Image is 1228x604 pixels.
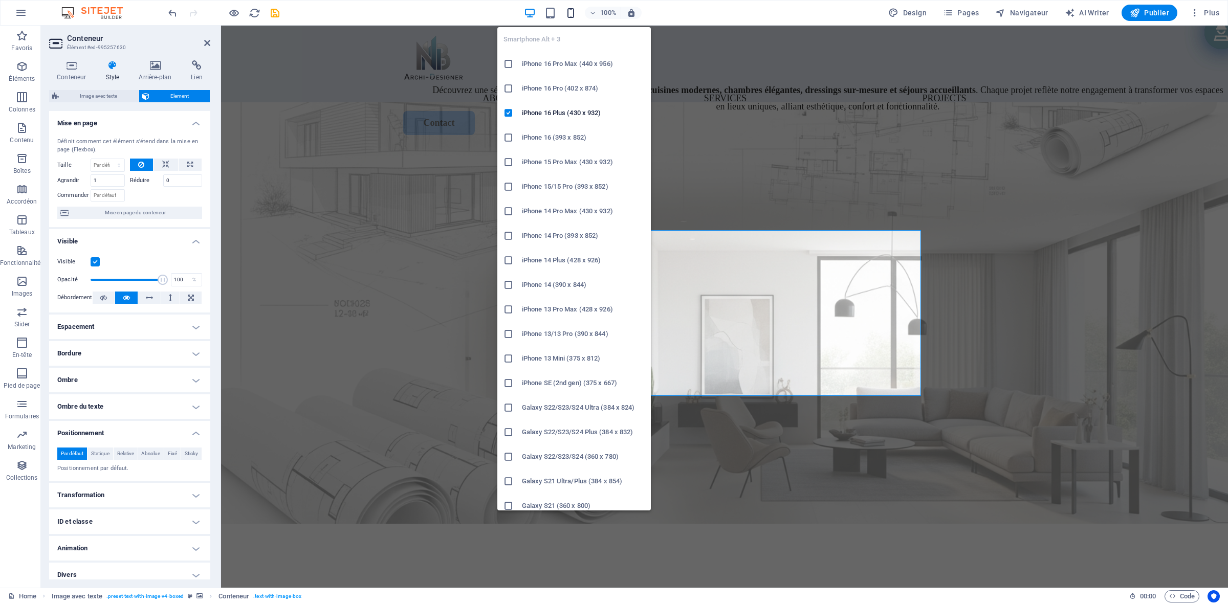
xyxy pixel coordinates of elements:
[49,111,210,129] h4: Mise en page
[248,7,260,19] button: reload
[138,448,164,460] button: Absolue
[995,8,1048,18] span: Navigateur
[167,7,179,19] i: Annuler : Modifier le positionnement (Ctrl+Z)
[49,60,98,82] h4: Conteneur
[888,8,927,18] span: Design
[13,167,31,175] p: Boîtes
[166,7,179,19] button: undo
[131,60,183,82] h4: Arrière-plan
[522,156,645,168] h6: iPhone 15 Pro Max (430 x 932)
[1190,8,1219,18] span: Plus
[8,590,36,602] a: Cliquez pour annuler la sélection. Double-cliquez pour ouvrir Pages.
[67,34,210,43] h2: Conteneur
[57,207,202,219] button: Mise en page du conteneur
[991,5,1052,21] button: Navigateur
[522,475,645,487] h6: Galaxy S21 Ultra/Plus (384 x 854)
[522,131,645,144] h6: iPhone 16 (393 x 852)
[163,174,203,187] input: Par défaut
[196,593,203,599] i: Cet élément contient un arrière-plan.
[49,229,210,248] h4: Visible
[57,464,202,473] p: Positionnement par défaut.
[57,189,91,202] label: Commander
[57,162,91,168] label: Taille
[4,382,40,390] p: Pied de page
[943,8,979,18] span: Pages
[1165,590,1199,602] button: Code
[522,401,645,414] h6: Galaxy S22/S23/S24 Ultra (384 x 824)
[1122,5,1177,21] button: Publier
[9,105,35,114] p: Colonnes
[49,421,210,439] h4: Positionnement
[59,7,136,19] img: Editor Logo
[522,426,645,438] h6: Galaxy S22/S23/S24 Plus (384 x 832)
[249,7,260,19] i: Actualiser la page
[49,536,210,561] h4: Animation
[49,563,210,587] h4: Divers
[164,448,181,460] button: Fixé
[152,90,207,102] span: Element
[14,320,30,328] p: Slider
[91,448,109,460] span: Statique
[187,274,202,286] div: %
[522,303,645,316] h6: iPhone 13 Pro Max (428 x 926)
[87,448,113,460] button: Statique
[522,82,645,95] h6: iPhone 16 Pro (402 x 874)
[141,448,160,460] span: Absolue
[1186,5,1223,21] button: Plus
[253,590,301,602] span: . text-with-image-box
[1147,592,1149,600] span: :
[57,256,91,268] label: Visible
[522,230,645,242] h6: iPhone 14 Pro (393 x 852)
[11,44,32,52] p: Favoris
[52,590,302,602] nav: breadcrumb
[218,590,249,602] span: Cliquez pour sélectionner. Double-cliquez pour modifier.
[522,181,645,193] h6: iPhone 15/15 Pro (393 x 852)
[114,448,138,460] button: Relative
[57,448,87,460] button: Par défaut
[91,189,125,202] input: Par défaut
[522,377,645,389] h6: iPhone SE (2nd gen) (375 x 667)
[188,593,192,599] i: Cet élément est une présélection personnalisable.
[106,590,184,602] span: . preset-text-with-image-v4-boxed
[57,277,91,282] label: Opacité
[49,341,210,366] h4: Bordure
[185,448,198,460] span: Sticky
[168,448,177,460] span: Fixé
[585,7,621,19] button: 100%
[57,138,202,154] div: Définit comment cet élément s'étend dans la mise en page (Flexbox).
[139,90,210,102] button: Element
[1140,590,1156,602] span: 00 00
[91,174,125,187] input: Par défaut
[884,5,931,21] div: Design (Ctrl+Alt+Y)
[1208,590,1220,602] button: Usercentrics
[7,197,37,206] p: Accordéon
[98,60,131,82] h4: Style
[522,279,645,291] h6: iPhone 14 (390 x 844)
[1129,590,1156,602] h6: Durée de la session
[12,351,32,359] p: En-tête
[939,5,983,21] button: Pages
[52,590,103,602] span: Cliquez pour sélectionner. Double-cliquez pour modifier.
[522,58,645,70] h6: iPhone 16 Pro Max (440 x 956)
[49,368,210,392] h4: Ombre
[627,8,636,17] i: Lors du redimensionnement, ajuster automatiquement le niveau de zoom en fonction de l'appareil sé...
[181,448,202,460] button: Sticky
[884,5,931,21] button: Design
[600,7,617,19] h6: 100%
[72,207,199,219] span: Mise en page du conteneur
[49,315,210,339] h4: Espacement
[1130,8,1169,18] span: Publier
[67,43,190,52] h3: Élément #ed-995257630
[228,7,240,19] button: Cliquez ici pour quitter le mode Aperçu et poursuivre l'édition.
[1169,590,1195,602] span: Code
[1065,8,1109,18] span: AI Writer
[9,75,35,83] p: Éléments
[522,107,645,119] h6: iPhone 16 Plus (430 x 932)
[61,448,83,460] span: Par défaut
[49,483,210,507] h4: Transformation
[522,205,645,217] h6: iPhone 14 Pro Max (430 x 932)
[8,443,36,451] p: Marketing
[10,136,34,144] p: Contenu
[49,394,210,419] h4: Ombre du texte
[522,352,645,365] h6: iPhone 13 Mini (375 x 812)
